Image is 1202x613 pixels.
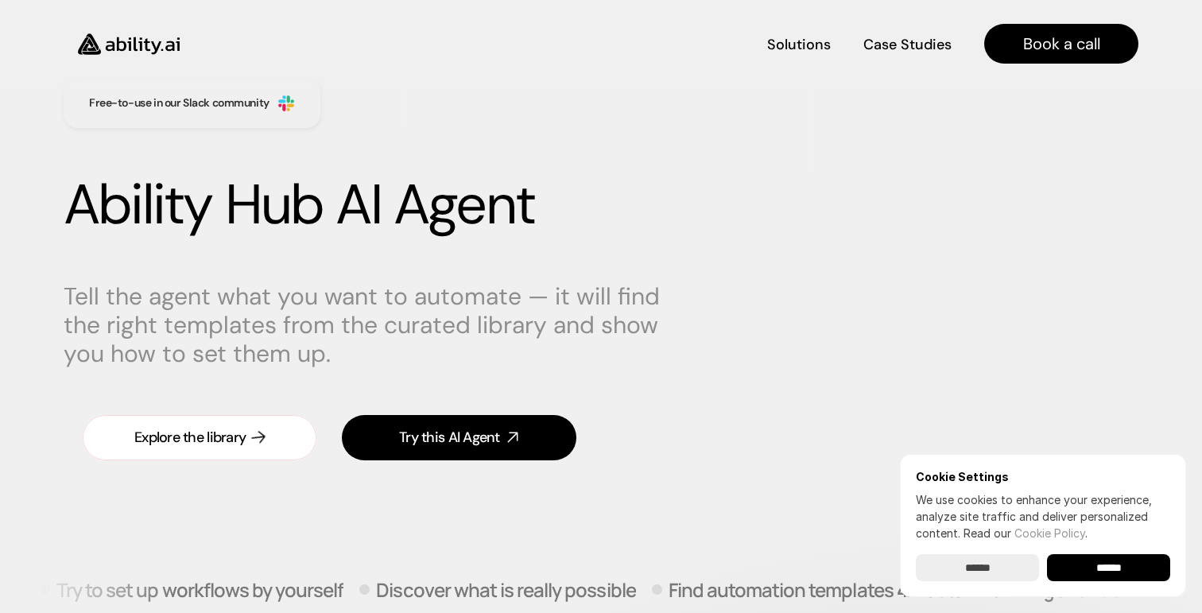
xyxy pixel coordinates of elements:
nav: Main navigation [202,24,1138,64]
a: Explore the library [83,415,316,460]
div: Try this AI Agent [399,428,500,448]
h3: Free-to-use in our Slack community [89,95,269,111]
h4: Case Studies [863,35,952,55]
p: We use cookies to enhance your experience, analyze site traffic and deliver personalized content. [916,491,1170,541]
p: Tell the agent what you want to automate — it will find the right templates from the curated libr... [64,282,668,368]
span: Read our . [964,526,1088,540]
h4: Book a call [1023,33,1100,55]
h1: Ability Hub AI Agent [64,172,1138,239]
p: Discover what is really possible [142,580,401,599]
a: Case Studies [863,30,952,58]
p: Find automation templates 4x faster with AI Agent Hub [433,580,886,599]
a: Try this AI Agent [342,415,576,460]
div: Explore the library [134,428,246,448]
a: Solutions [767,30,831,58]
h4: Solutions [767,35,831,55]
a: Cookie Policy [1014,526,1085,540]
h6: Cookie Settings [916,470,1170,483]
a: Book a call [984,24,1138,64]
